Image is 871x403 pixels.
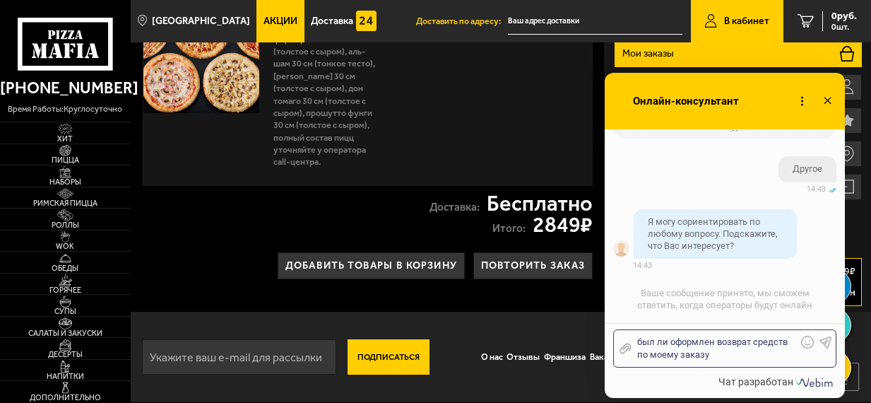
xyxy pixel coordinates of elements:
[633,93,739,107] span: Онлайн-консультант
[416,17,508,25] span: Доставить по адресу:
[492,223,526,234] p: Итого:
[142,339,336,375] input: Укажите ваш e-mail для рассылки
[273,33,377,168] p: Фермерская 30 см (толстое с сыром), Аль-Шам 30 см (тонкое тесто), [PERSON_NAME] 30 см (толстое с ...
[356,11,377,31] img: 15daf4d41897b9f0e9f617042186c801.svg
[533,214,593,236] strong: 2849 ₽
[479,344,505,371] a: О нас
[505,344,543,371] a: Отзывы
[429,202,480,213] p: Доставка:
[152,16,250,26] span: [GEOGRAPHIC_DATA]
[622,49,677,59] p: Мои заказы
[648,216,778,251] span: Я могу сориентировать по любому вопросу. Подскажите, что Вас интересует?
[807,185,826,194] span: 14:43
[633,261,652,270] span: 14:43
[473,252,593,280] button: Повторить заказ
[542,344,588,371] a: Франшиза
[718,376,836,387] a: Чат разработан
[311,16,353,26] span: Доставка
[263,16,297,26] span: Акции
[348,339,429,375] button: Подписаться
[637,288,812,310] span: Ваше сообщение принято, мы сможем ответить, когда операторы будут онлайн
[278,252,464,280] button: Добавить товары в корзину
[487,193,593,215] strong: Бесплатно
[724,16,769,26] span: В кабинет
[632,336,797,361] div: был ли оформлен возврат средств по моему заказу
[831,11,857,21] span: 0 руб.
[793,163,822,175] span: Другое
[508,8,682,35] input: Ваш адрес доставки
[613,240,629,257] img: visitor_avatar_default.png
[831,23,857,31] span: 0 шт.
